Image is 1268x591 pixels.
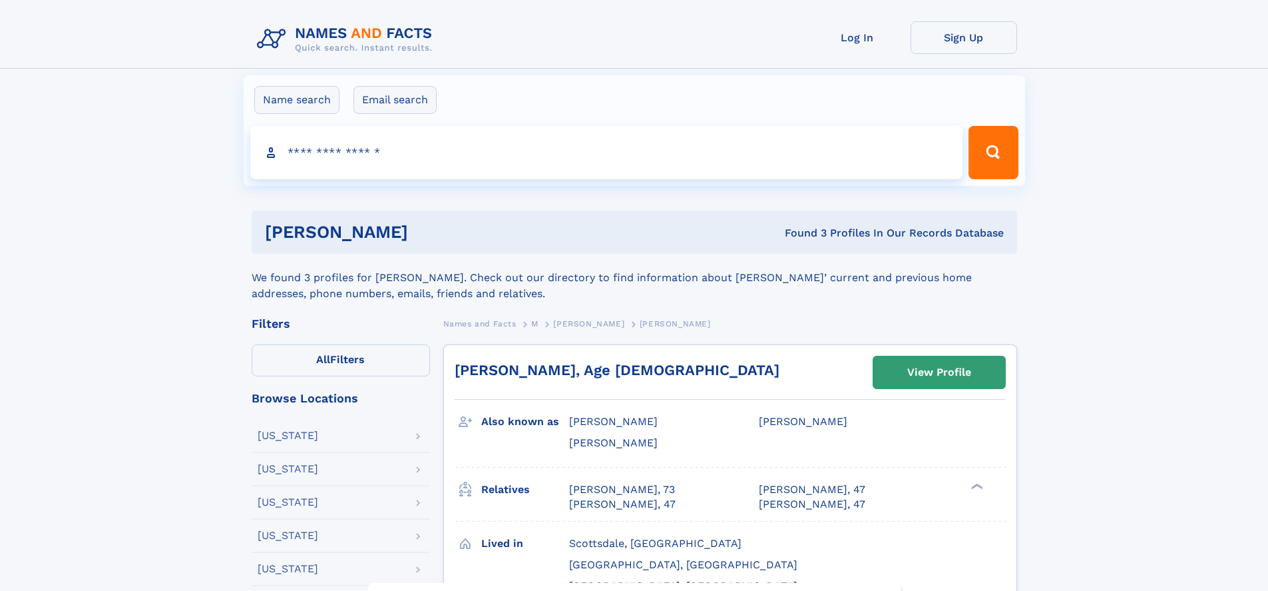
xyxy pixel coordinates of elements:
[873,356,1005,388] a: View Profile
[252,344,430,376] label: Filters
[531,319,538,328] span: M
[759,482,865,497] a: [PERSON_NAME], 47
[481,532,569,555] h3: Lived in
[759,497,865,512] a: [PERSON_NAME], 47
[258,530,318,541] div: [US_STATE]
[553,315,624,332] a: [PERSON_NAME]
[553,319,624,328] span: [PERSON_NAME]
[569,482,675,497] a: [PERSON_NAME], 73
[258,497,318,508] div: [US_STATE]
[254,86,339,114] label: Name search
[804,21,911,54] a: Log In
[569,415,658,428] span: [PERSON_NAME]
[640,319,711,328] span: [PERSON_NAME]
[569,558,797,571] span: [GEOGRAPHIC_DATA], [GEOGRAPHIC_DATA]
[911,21,1017,54] a: Sign Up
[258,564,318,574] div: [US_STATE]
[531,315,538,332] a: M
[316,353,330,366] span: All
[481,410,569,433] h3: Also known as
[252,318,430,330] div: Filters
[907,357,971,388] div: View Profile
[353,86,437,114] label: Email search
[443,315,517,332] a: Names and Facts
[258,430,318,441] div: [US_STATE]
[569,537,741,550] span: Scottsdale, [GEOGRAPHIC_DATA]
[481,478,569,501] h3: Relatives
[569,436,658,449] span: [PERSON_NAME]
[569,497,676,512] a: [PERSON_NAME], 47
[250,126,963,179] input: search input
[252,21,443,57] img: Logo Names and Facts
[596,226,1004,241] div: Found 3 Profiles In Our Records Database
[258,464,318,474] div: [US_STATE]
[968,482,984,490] div: ❯
[455,362,779,378] a: [PERSON_NAME], Age [DEMOGRAPHIC_DATA]
[252,392,430,404] div: Browse Locations
[968,126,1018,179] button: Search Button
[759,415,847,428] span: [PERSON_NAME]
[265,224,596,241] h1: [PERSON_NAME]
[252,254,1017,302] div: We found 3 profiles for [PERSON_NAME]. Check out our directory to find information about [PERSON_...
